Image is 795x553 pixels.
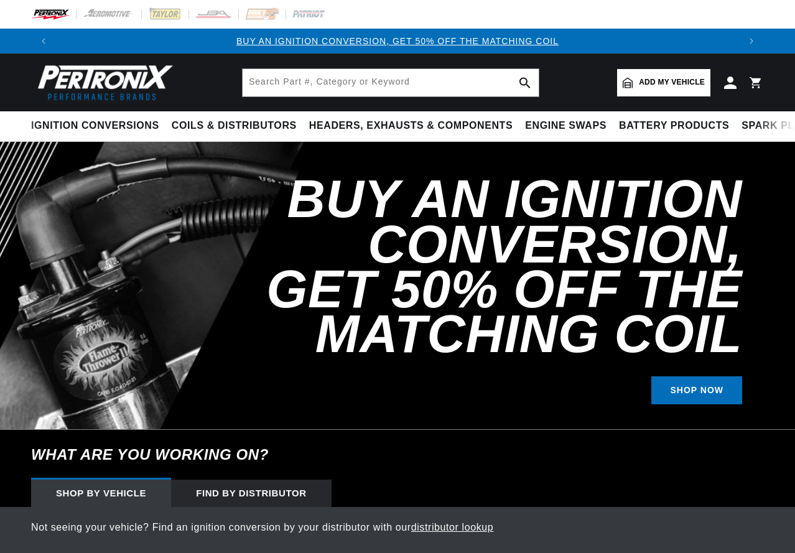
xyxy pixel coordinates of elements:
[619,119,729,132] span: Battery Products
[172,119,297,132] span: Coils & Distributors
[31,111,165,141] summary: Ignition Conversions
[236,36,559,46] a: BUY AN IGNITION CONVERSION, GET 50% OFF THE MATCHING COIL
[31,519,764,536] p: Not seeing your vehicle? Find an ignition conversion by your distributor with our
[525,119,607,132] span: Engine Swaps
[31,480,171,507] div: Shop by vehicle
[31,61,174,104] img: Pertronix
[309,119,513,132] span: Headers, Exhausts & Components
[613,111,735,141] summary: Battery Products
[511,69,539,96] button: search button
[171,480,332,507] div: Find by Distributor
[617,69,710,96] a: Add my vehicle
[411,522,494,532] a: distributor lookup
[243,69,539,96] input: Search Part #, Category or Keyword
[739,29,764,53] button: Translation missing: en.sections.announcements.next_announcement
[651,376,742,404] a: SHOP NOW
[31,29,56,53] button: Translation missing: en.sections.announcements.previous_announcement
[639,77,705,88] span: Add my vehicle
[519,111,613,141] summary: Engine Swaps
[165,111,303,141] summary: Coils & Distributors
[56,34,739,48] div: Announcement
[210,177,742,356] h2: Buy an Ignition Conversion, Get 50% off the Matching Coil
[56,34,739,48] div: 1 of 3
[31,119,159,132] span: Ignition Conversions
[303,111,519,141] summary: Headers, Exhausts & Components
